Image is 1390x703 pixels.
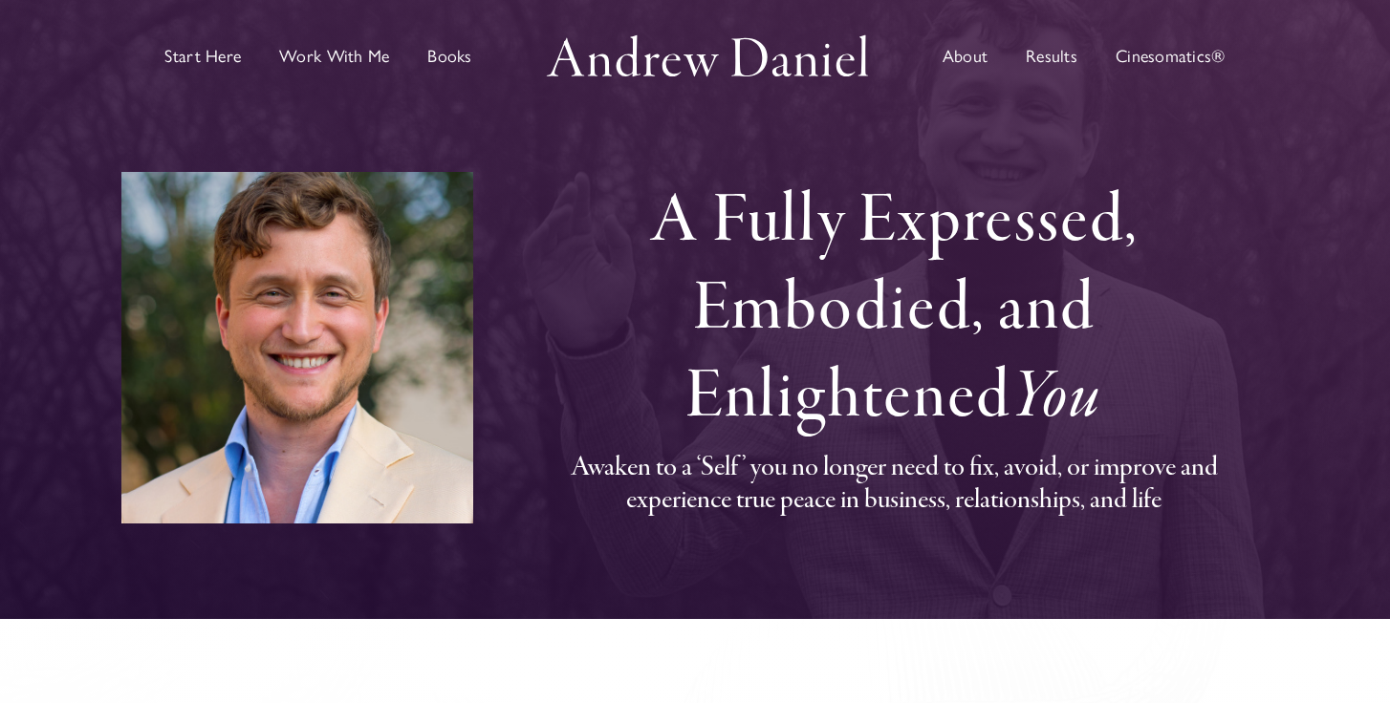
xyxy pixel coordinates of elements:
[164,48,241,65] span: Start Here
[279,48,389,65] span: Work With Me
[1116,4,1226,109] a: Cinesomatics®
[121,172,473,523] img: andrew-daniel-2023–3‑headshot-50
[1116,48,1226,65] span: Cinesomatics®
[164,4,241,109] a: Start Here
[279,4,389,109] a: Work with Andrew in groups or private sessions
[519,452,1269,517] h3: Awaken to a ‘Self’ you no longer need to fix, avoid, or improve and experience true peace in busi...
[1026,48,1077,65] span: Results
[943,48,988,65] span: About
[943,4,988,109] a: About
[427,4,471,109] a: Discover books written by Andrew Daniel
[540,30,875,82] img: Andrew Daniel Logo
[1011,353,1102,443] em: You
[1026,4,1077,109] a: Results
[519,179,1269,442] h1: A Fully Expressed, Embodied, and Enlightened
[427,48,471,65] span: Books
